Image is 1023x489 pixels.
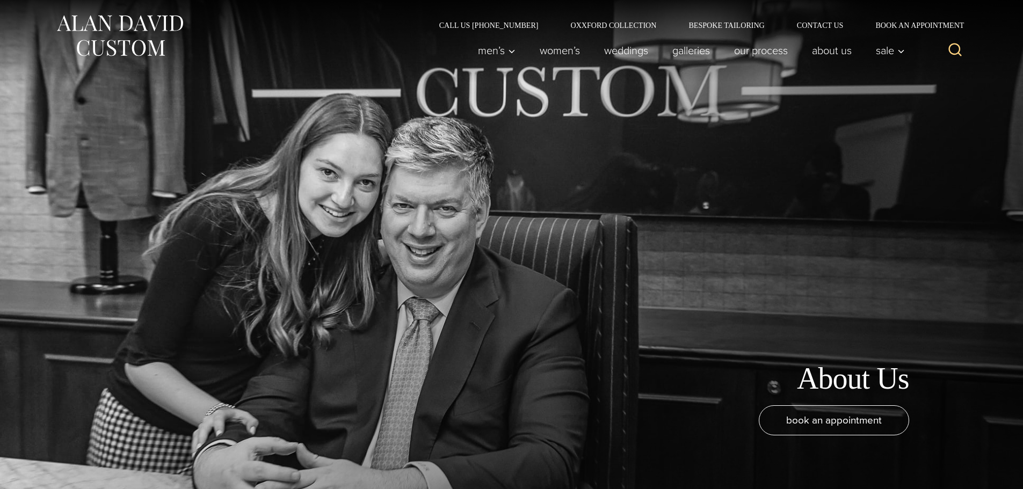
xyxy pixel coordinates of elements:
a: About Us [800,40,864,61]
h1: About Us [797,361,909,397]
a: Bespoke Tailoring [672,21,780,29]
a: Women’s [527,40,592,61]
a: Call Us [PHONE_NUMBER] [423,21,555,29]
nav: Secondary Navigation [423,21,968,29]
a: Our Process [722,40,800,61]
span: Sale [876,45,905,56]
a: Book an Appointment [859,21,968,29]
span: Men’s [478,45,516,56]
nav: Primary Navigation [466,40,910,61]
a: book an appointment [759,405,909,435]
a: Contact Us [781,21,860,29]
a: Oxxford Collection [554,21,672,29]
a: weddings [592,40,660,61]
span: book an appointment [786,412,882,428]
a: Galleries [660,40,722,61]
img: Alan David Custom [55,12,184,60]
button: View Search Form [942,38,968,63]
